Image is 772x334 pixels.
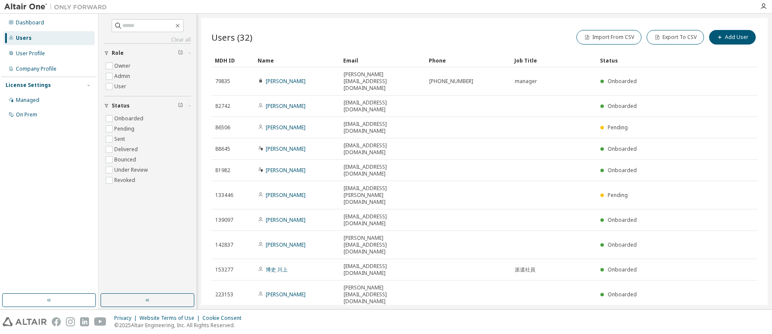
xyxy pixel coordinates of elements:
[266,191,306,199] a: [PERSON_NAME]
[266,124,306,131] a: [PERSON_NAME]
[16,97,39,104] div: Managed
[344,284,422,305] span: [PERSON_NAME][EMAIL_ADDRESS][DOMAIN_NAME]
[215,167,230,174] span: 81982
[6,82,51,89] div: License Settings
[215,291,233,298] span: 223153
[114,155,138,165] label: Bounced
[215,78,230,85] span: 79835
[215,217,233,224] span: 139097
[178,102,183,109] span: Clear filter
[266,145,306,152] a: [PERSON_NAME]
[429,54,508,67] div: Phone
[16,66,56,72] div: Company Profile
[104,96,191,115] button: Status
[80,317,89,326] img: linkedin.svg
[608,241,637,248] span: Onboarded
[114,71,132,81] label: Admin
[344,263,422,277] span: [EMAIL_ADDRESS][DOMAIN_NAME]
[114,61,132,71] label: Owner
[112,102,130,109] span: Status
[16,35,32,42] div: Users
[608,266,637,273] span: Onboarded
[202,315,246,322] div: Cookie Consent
[608,191,628,199] span: Pending
[66,317,75,326] img: instagram.svg
[16,50,45,57] div: User Profile
[114,322,246,329] p: © 2025 Altair Engineering, Inc. All Rights Reserved.
[94,317,107,326] img: youtube.svg
[344,142,422,156] span: [EMAIL_ADDRESS][DOMAIN_NAME]
[514,54,593,67] div: Job Title
[178,50,183,57] span: Clear filter
[114,175,137,185] label: Revoked
[608,216,637,224] span: Onboarded
[16,111,37,118] div: On Prem
[515,78,537,85] span: manager
[114,113,145,124] label: Onboarded
[215,146,230,152] span: 88645
[608,291,637,298] span: Onboarded
[608,102,637,110] span: Onboarded
[3,317,47,326] img: altair_logo.svg
[112,50,124,57] span: Role
[52,317,61,326] img: facebook.svg
[114,134,127,144] label: Sent
[114,81,128,92] label: User
[104,44,191,63] button: Role
[104,36,191,43] a: Clear all
[215,54,251,67] div: MDH ID
[266,241,306,248] a: [PERSON_NAME]
[709,30,756,45] button: Add User
[344,164,422,177] span: [EMAIL_ADDRESS][DOMAIN_NAME]
[140,315,202,322] div: Website Terms of Use
[114,144,140,155] label: Delivered
[215,266,233,273] span: 153277
[266,216,306,224] a: [PERSON_NAME]
[608,145,637,152] span: Onboarded
[266,167,306,174] a: [PERSON_NAME]
[266,291,306,298] a: [PERSON_NAME]
[215,103,230,110] span: 82742
[608,78,637,85] span: Onboarded
[258,54,336,67] div: Name
[114,315,140,322] div: Privacy
[114,165,149,175] label: Under Review
[344,185,422,206] span: [EMAIL_ADDRESS][PERSON_NAME][DOMAIN_NAME]
[114,124,136,134] label: Pending
[266,266,288,273] a: 博史 川上
[344,213,422,227] span: [EMAIL_ADDRESS][DOMAIN_NAME]
[600,54,713,67] div: Status
[4,3,111,11] img: Altair One
[344,71,422,92] span: [PERSON_NAME][EMAIL_ADDRESS][DOMAIN_NAME]
[344,235,422,255] span: [PERSON_NAME][EMAIL_ADDRESS][DOMAIN_NAME]
[215,242,233,248] span: 142837
[515,266,535,273] span: 派遣社員
[608,167,637,174] span: Onboarded
[343,54,422,67] div: Email
[344,121,422,134] span: [EMAIL_ADDRESS][DOMAIN_NAME]
[211,31,252,43] span: Users (32)
[576,30,641,45] button: Import From CSV
[429,78,473,85] span: [PHONE_NUMBER]
[647,30,704,45] button: Export To CSV
[608,124,628,131] span: Pending
[215,124,230,131] span: 86506
[215,192,233,199] span: 133446
[266,102,306,110] a: [PERSON_NAME]
[344,99,422,113] span: [EMAIL_ADDRESS][DOMAIN_NAME]
[266,78,306,85] a: [PERSON_NAME]
[16,19,44,26] div: Dashboard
